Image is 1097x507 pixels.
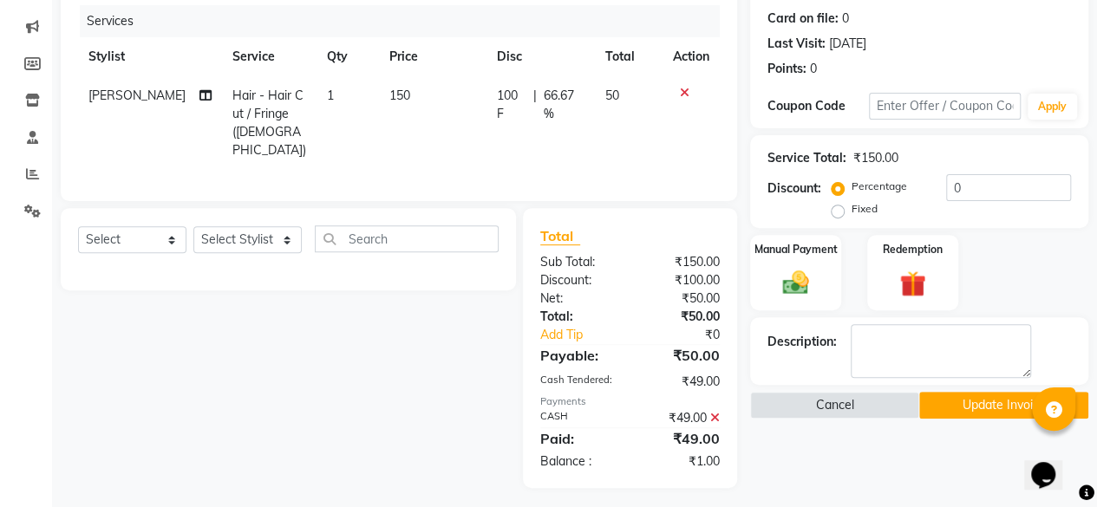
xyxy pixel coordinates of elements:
div: Card on file: [767,10,839,28]
input: Enter Offer / Coupon Code [869,93,1021,120]
div: ₹49.00 [630,409,733,427]
iframe: chat widget [1024,438,1080,490]
div: Total: [527,308,630,326]
span: Total [540,227,580,245]
div: 0 [842,10,849,28]
div: Paid: [527,428,630,449]
th: Qty [317,37,379,76]
span: [PERSON_NAME] [88,88,186,103]
div: Last Visit: [767,35,826,53]
label: Redemption [883,242,943,257]
div: ₹49.00 [630,373,733,391]
div: Coupon Code [767,97,869,115]
div: Balance : [527,452,630,471]
label: Fixed [852,201,878,217]
div: Service Total: [767,149,846,167]
label: Percentage [852,179,907,194]
label: Manual Payment [754,242,838,257]
span: 1 [327,88,334,103]
div: 0 [810,60,817,78]
div: ₹0 [647,326,733,344]
div: [DATE] [829,35,866,53]
th: Stylist [78,37,222,76]
span: 66.67 % [544,87,584,123]
span: 50 [605,88,619,103]
th: Total [595,37,663,76]
img: _gift.svg [891,268,934,300]
th: Price [379,37,486,76]
div: Points: [767,60,806,78]
div: ₹150.00 [853,149,898,167]
img: _cash.svg [774,268,817,298]
div: ₹50.00 [630,345,733,366]
div: Description: [767,333,837,351]
span: 150 [389,88,410,103]
div: Payments [540,394,720,409]
th: Action [663,37,720,76]
span: Hair - Hair Cut / Fringe ([DEMOGRAPHIC_DATA]) [232,88,306,158]
th: Disc [486,37,595,76]
div: ₹50.00 [630,289,733,308]
div: ₹100.00 [630,271,733,289]
div: Discount: [527,271,630,289]
button: Apply [1028,94,1077,120]
div: Sub Total: [527,253,630,271]
div: CASH [527,409,630,427]
div: ₹49.00 [630,428,733,449]
div: ₹150.00 [630,253,733,271]
button: Cancel [750,392,919,419]
div: Net: [527,289,630,308]
button: Update Invoice [919,392,1088,419]
span: | [533,87,537,123]
div: ₹50.00 [630,308,733,326]
div: Discount: [767,179,821,198]
th: Service [222,37,317,76]
div: ₹1.00 [630,452,733,471]
div: Services [80,5,733,37]
div: Cash Tendered: [527,373,630,391]
a: Add Tip [527,326,647,344]
input: Search [315,225,499,252]
div: Payable: [527,345,630,366]
span: 100 F [497,87,526,123]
